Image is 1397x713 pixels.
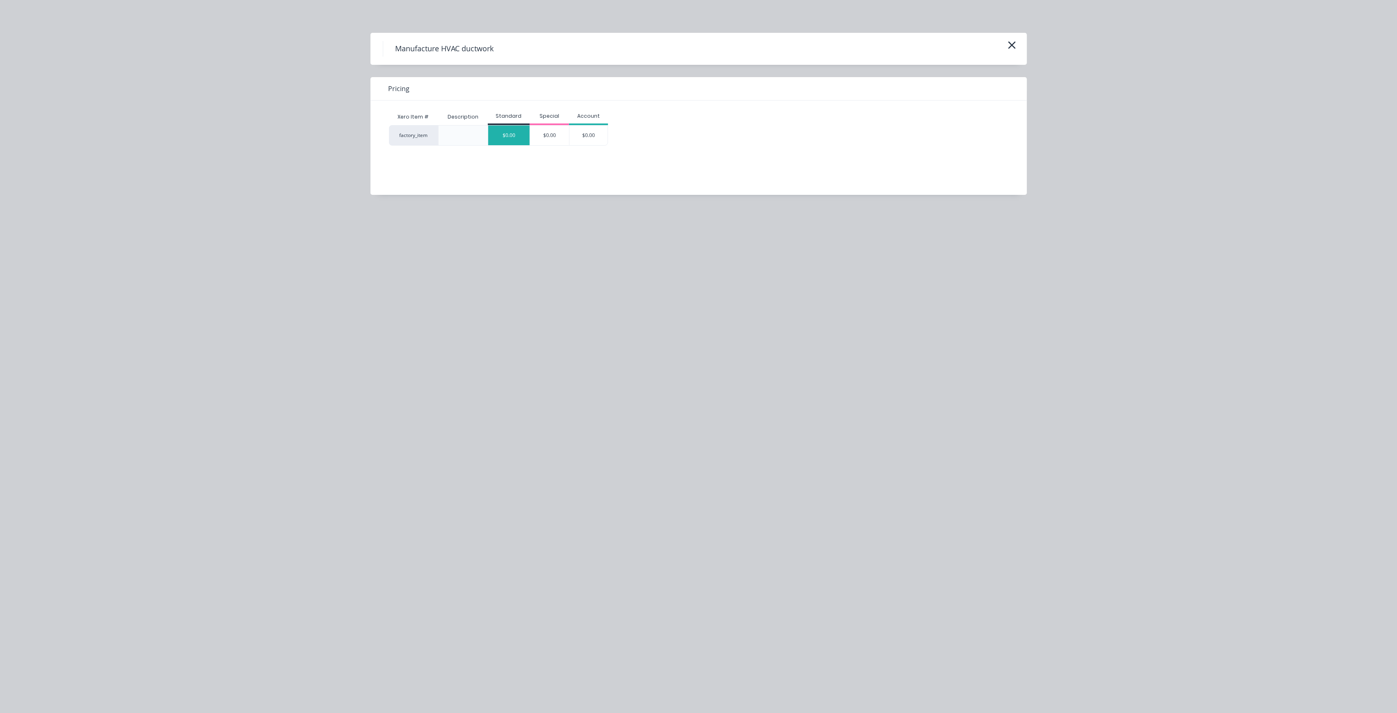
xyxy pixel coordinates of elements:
[441,107,485,127] div: Description
[389,109,438,125] div: Xero Item #
[389,125,438,146] div: factory_item
[383,41,506,57] h4: Manufacture HVAC ductwork
[530,112,569,120] div: Special
[569,126,608,145] div: $0.00
[389,84,410,94] span: Pricing
[569,112,608,120] div: Account
[488,112,530,120] div: Standard
[488,126,530,145] div: $0.00
[530,126,569,145] div: $0.00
